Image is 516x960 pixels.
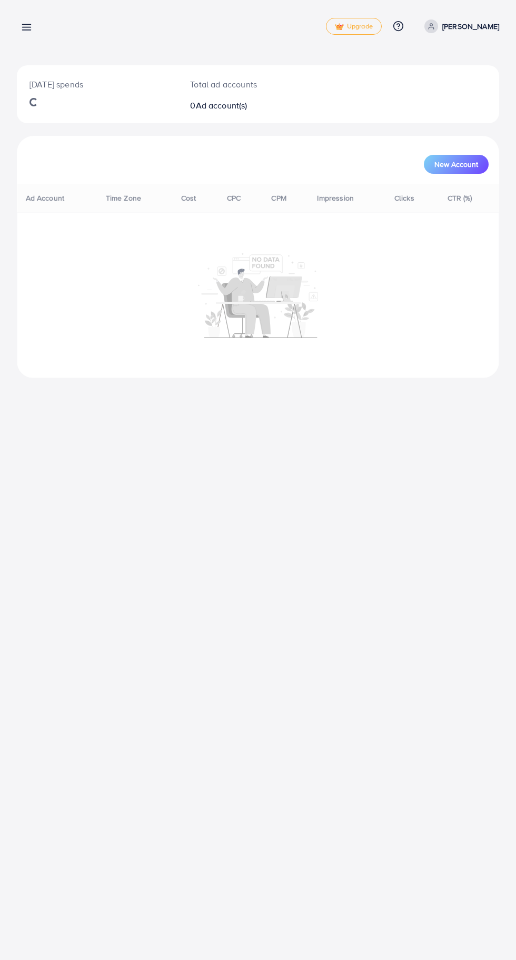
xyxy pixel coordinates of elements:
a: tickUpgrade [326,18,382,35]
p: Total ad accounts [190,78,285,91]
h2: 0 [190,101,285,111]
p: [PERSON_NAME] [442,20,499,33]
span: New Account [434,161,478,168]
button: New Account [424,155,489,174]
img: tick [335,23,344,31]
span: Upgrade [335,23,373,31]
a: [PERSON_NAME] [420,19,499,33]
span: Ad account(s) [196,100,247,111]
p: [DATE] spends [29,78,165,91]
